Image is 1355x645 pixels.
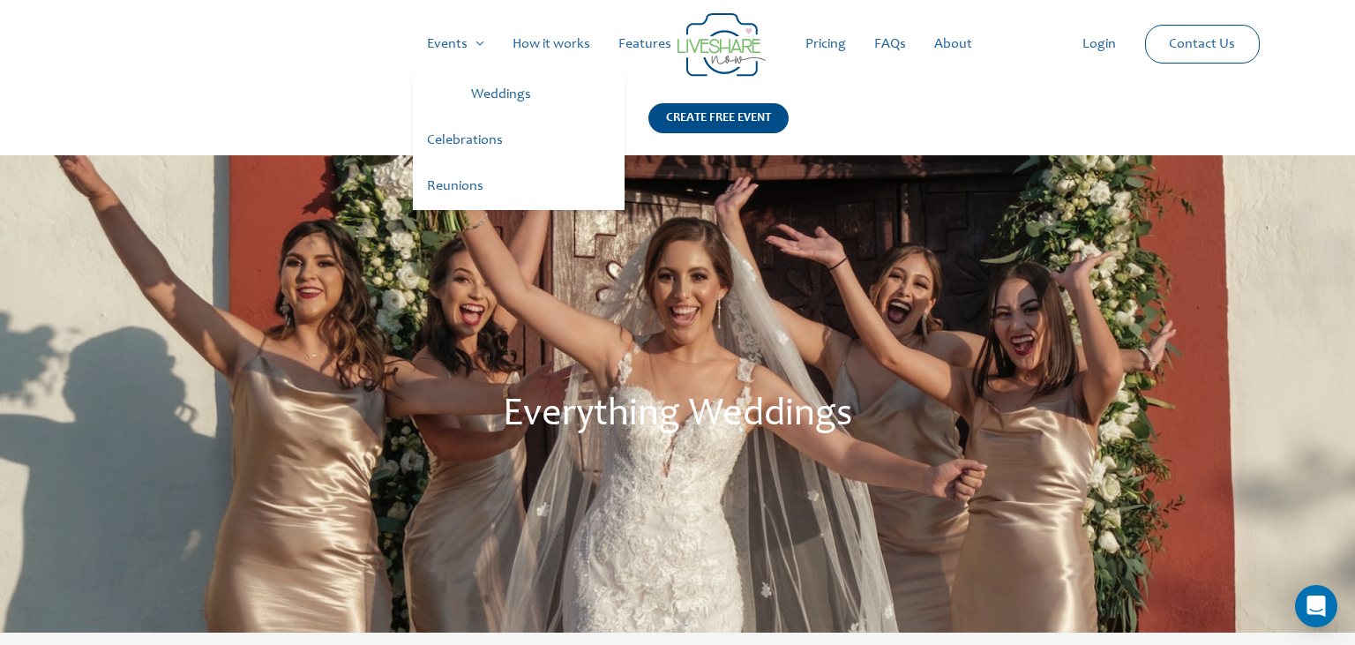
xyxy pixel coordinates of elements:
a: Contact Us [1155,26,1249,63]
a: Login [1068,16,1130,72]
img: Group 14 | Live Photo Slideshow for Events | Create Free Events Album for Any Occasion [677,13,766,77]
nav: Site Navigation [31,16,1324,72]
a: Events [413,16,498,72]
a: Reunions [413,164,625,210]
a: About [920,16,986,72]
a: Pricing [791,16,860,72]
div: CREATE FREE EVENT [648,103,789,133]
a: FAQs [860,16,920,72]
div: Open Intercom Messenger [1295,585,1337,627]
a: Weddings [457,72,625,118]
a: How it works [498,16,604,72]
span: Everything Weddings [503,396,852,435]
a: CREATE FREE EVENT [648,103,789,155]
a: Features [604,16,685,72]
a: Celebrations [413,118,625,164]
